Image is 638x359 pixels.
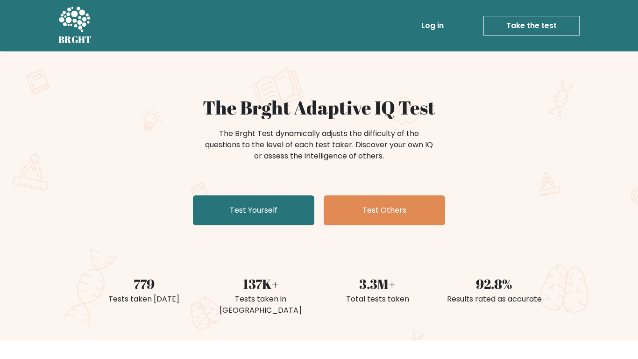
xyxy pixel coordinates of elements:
h1: The Brght Adaptive IQ Test [91,96,547,119]
h5: BRGHT [58,34,92,45]
div: The Brght Test dynamically adjusts the difficulty of the questions to the level of each test take... [202,128,436,162]
a: Log in [418,16,447,35]
div: 3.3M+ [325,274,430,294]
a: Test Yourself [193,195,314,225]
div: Tests taken [DATE] [91,294,197,305]
div: 92.8% [441,274,547,294]
div: Results rated as accurate [441,294,547,305]
a: BRGHT [58,4,92,48]
a: Test Others [324,195,445,225]
a: Take the test [483,16,580,36]
div: 137K+ [208,274,313,294]
div: Tests taken in [GEOGRAPHIC_DATA] [208,294,313,316]
div: Total tests taken [325,294,430,305]
div: 779 [91,274,197,294]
